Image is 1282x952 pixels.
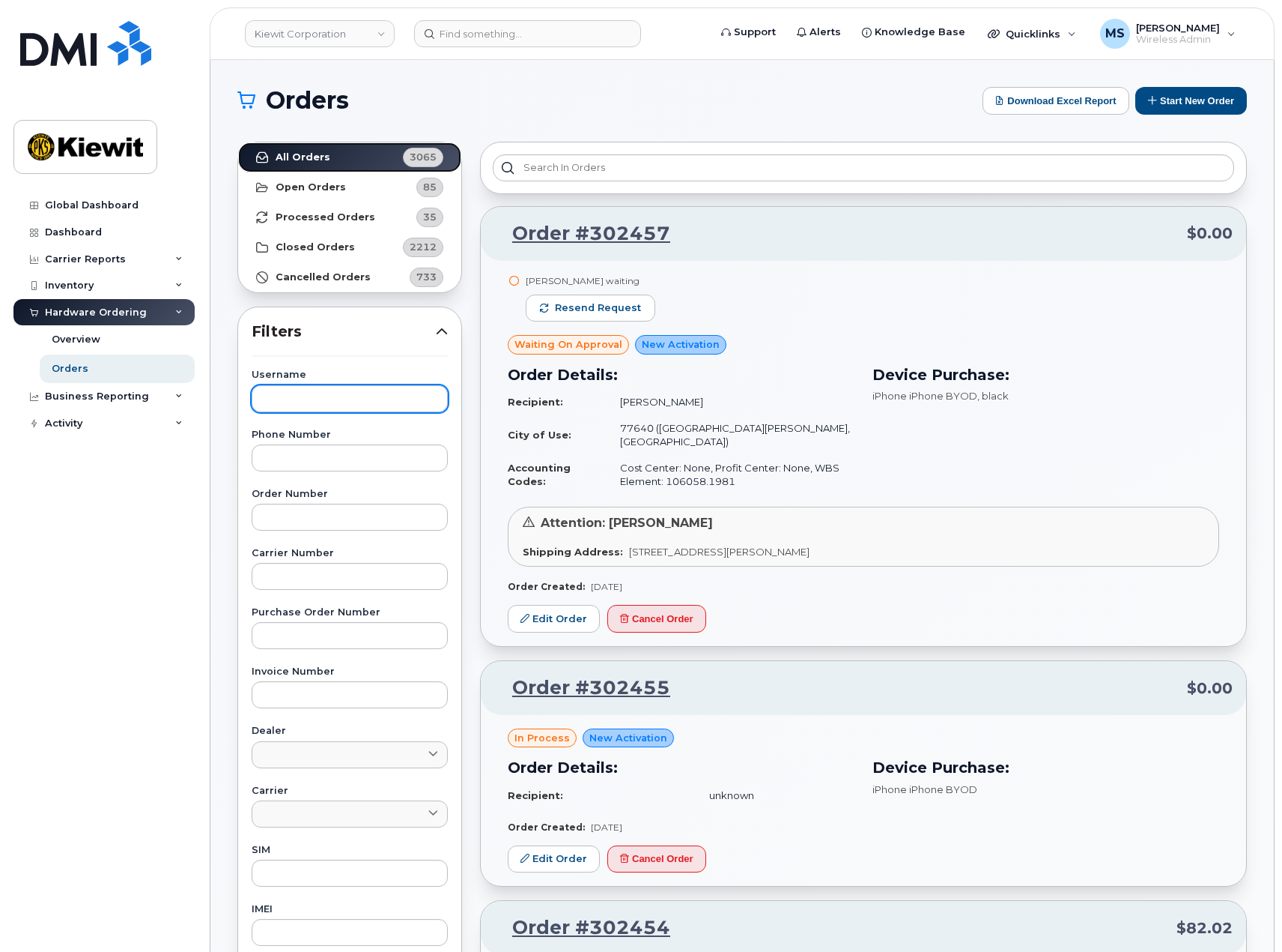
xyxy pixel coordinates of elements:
span: 3065 [410,150,437,164]
h3: Order Details: [508,364,854,386]
label: Carrier Number [252,549,448,558]
label: Purchase Order Number [252,608,448,618]
span: New Activation [642,337,720,352]
a: All Orders3065 [238,142,461,172]
span: iPhone iPhone BYOD [872,783,977,795]
span: [DATE] [591,581,622,592]
span: $82.02 [1176,918,1233,939]
strong: City of Use: [508,429,571,441]
span: Attention: [PERSON_NAME] [541,516,713,530]
span: 35 [423,210,437,224]
span: 2212 [410,240,437,254]
span: $0.00 [1187,678,1233,699]
label: Dealer [252,726,448,736]
a: Edit Order [508,846,600,873]
strong: Processed Orders [276,211,375,223]
td: 77640 ([GEOGRAPHIC_DATA][PERSON_NAME], [GEOGRAPHIC_DATA]) [607,415,854,455]
h3: Order Details: [508,756,854,779]
label: Carrier [252,786,448,796]
a: Order #302457 [494,220,670,247]
strong: Closed Orders [276,241,355,253]
label: Order Number [252,489,448,499]
button: Cancel Order [607,605,706,633]
td: Cost Center: None, Profit Center: None, WBS Element: 106058.1981 [607,455,854,495]
strong: Open Orders [276,181,346,193]
iframe: Messenger Launcher [1217,887,1271,941]
button: Resend request [526,295,655,322]
strong: All Orders [276,151,330,163]
strong: Order Created: [508,822,585,833]
span: New Activation [589,731,667,745]
strong: Shipping Address: [523,546,623,558]
label: Username [252,370,448,380]
h3: Device Purchase: [872,756,1219,779]
a: Cancelled Orders733 [238,262,461,292]
span: Resend request [555,301,641,315]
span: Orders [266,89,349,112]
label: Phone Number [252,430,448,440]
strong: Recipient: [508,396,563,408]
td: [PERSON_NAME] [607,389,854,415]
span: iPhone iPhone BYOD [872,390,977,402]
button: Download Excel Report [982,87,1129,115]
a: Open Orders85 [238,172,461,202]
span: [DATE] [591,822,622,833]
button: Cancel Order [607,846,706,873]
span: Filters [252,321,436,343]
strong: Cancelled Orders [276,271,371,283]
a: Processed Orders35 [238,202,461,232]
div: [PERSON_NAME] waiting [526,274,655,287]
label: Invoice Number [252,667,448,677]
a: Order #302454 [494,915,670,942]
h3: Device Purchase: [872,364,1219,386]
strong: Recipient: [508,789,563,801]
span: in process [514,731,570,745]
input: Search in orders [493,154,1234,181]
span: 733 [416,270,437,284]
td: unknown [696,783,854,809]
a: Closed Orders2212 [238,232,461,262]
strong: Order Created: [508,581,585,592]
span: , black [977,390,1009,402]
span: [STREET_ADDRESS][PERSON_NAME] [629,546,809,558]
span: $0.00 [1187,223,1233,244]
span: 85 [423,180,437,194]
a: Edit Order [508,605,600,633]
strong: Accounting Codes: [508,462,571,488]
button: Start New Order [1135,87,1247,115]
label: IMEI [252,905,448,915]
label: SIM [252,846,448,855]
a: Order #302455 [494,675,670,702]
span: Waiting On Approval [514,337,622,352]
